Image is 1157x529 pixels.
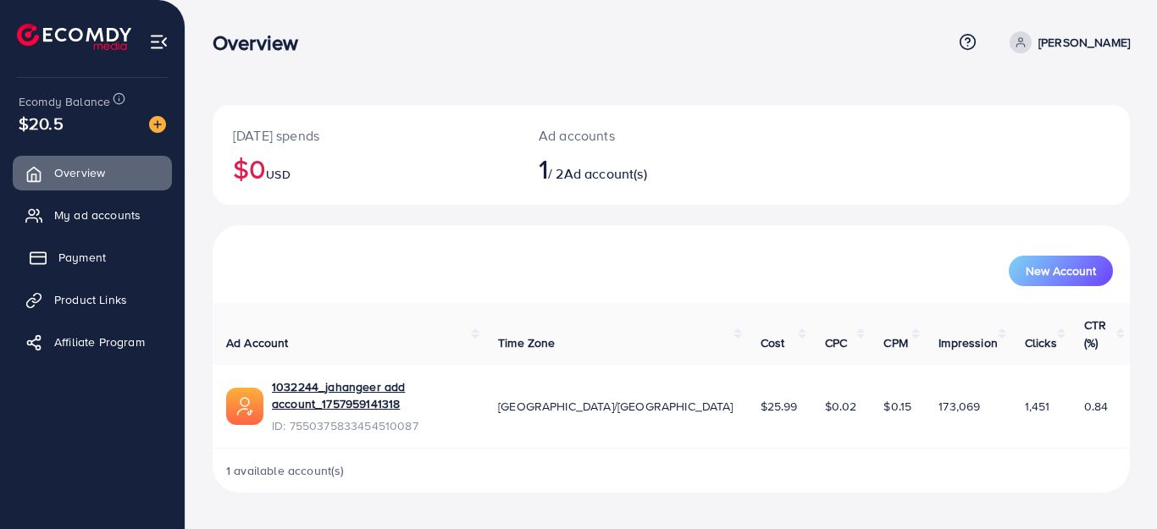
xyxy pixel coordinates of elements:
[539,149,548,188] span: 1
[761,334,785,351] span: Cost
[825,398,857,415] span: $0.02
[825,334,847,351] span: CPC
[938,334,998,351] span: Impression
[539,125,728,146] p: Ad accounts
[883,398,911,415] span: $0.15
[58,249,106,266] span: Payment
[13,156,172,190] a: Overview
[1084,317,1106,350] span: CTR (%)
[226,462,345,479] span: 1 available account(s)
[54,291,127,308] span: Product Links
[226,334,289,351] span: Ad Account
[266,166,290,183] span: USD
[54,164,105,181] span: Overview
[149,116,166,133] img: image
[1084,398,1109,415] span: 0.84
[1085,453,1144,516] iframe: Chat
[761,398,798,415] span: $25.99
[938,398,980,415] span: 173,069
[13,240,172,274] a: Payment
[1025,398,1050,415] span: 1,451
[54,333,145,350] span: Affiliate Program
[1009,256,1113,286] button: New Account
[13,283,172,317] a: Product Links
[564,164,647,183] span: Ad account(s)
[1025,334,1057,351] span: Clicks
[498,398,734,415] span: [GEOGRAPHIC_DATA]/[GEOGRAPHIC_DATA]
[19,93,110,110] span: Ecomdy Balance
[272,417,471,434] span: ID: 7550375833454510087
[883,334,907,351] span: CPM
[1026,265,1096,277] span: New Account
[19,111,64,135] span: $20.5
[1038,32,1130,52] p: [PERSON_NAME]
[272,378,471,413] a: 1032244_jahangeer add account_1757959141318
[498,334,555,351] span: Time Zone
[233,152,498,185] h2: $0
[213,30,312,55] h3: Overview
[13,325,172,359] a: Affiliate Program
[539,152,728,185] h2: / 2
[13,198,172,232] a: My ad accounts
[149,32,169,52] img: menu
[233,125,498,146] p: [DATE] spends
[17,24,131,50] img: logo
[54,207,141,223] span: My ad accounts
[1003,31,1130,53] a: [PERSON_NAME]
[226,388,263,425] img: ic-ads-acc.e4c84228.svg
